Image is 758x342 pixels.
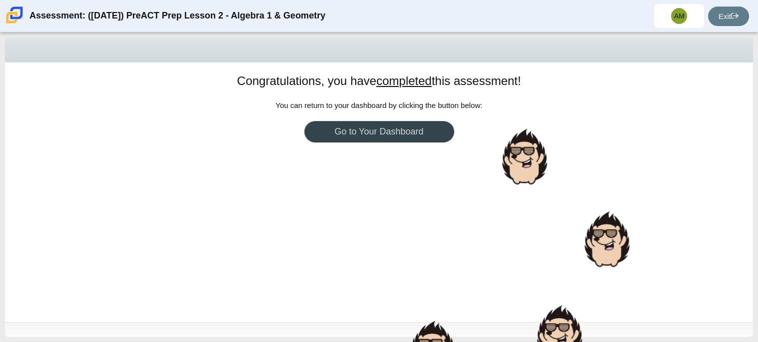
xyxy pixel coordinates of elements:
[237,72,521,89] h1: Congratulations, you have this assessment!
[376,74,432,87] u: completed
[304,121,454,142] a: Go to Your Dashboard
[4,4,25,25] img: Carmen School of Science & Technology
[4,18,25,27] a: Carmen School of Science & Technology
[674,12,685,19] span: AM
[276,101,483,109] span: You can return to your dashboard by clicking the button below:
[708,6,749,26] a: Exit
[29,4,325,28] div: Assessment: ([DATE]) PreACT Prep Lesson 2 - Algebra 1 & Geometry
